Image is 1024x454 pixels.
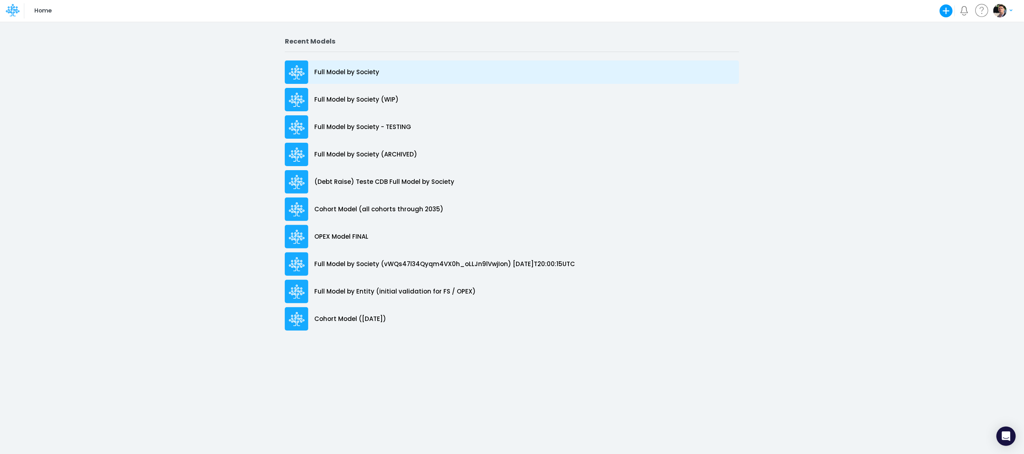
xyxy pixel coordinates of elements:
[314,150,417,159] p: Full Model by Society (ARCHIVED)
[285,250,739,278] a: Full Model by Society (vWQs47l34Qyqm4VX0h_oLLJn9lVwjIon) [DATE]T20:00:15UTC
[960,6,969,15] a: Notifications
[314,68,379,77] p: Full Model by Society
[285,141,739,168] a: Full Model by Society (ARCHIVED)
[285,168,739,196] a: (Debt Raise) Teste CDB Full Model by Society
[314,287,476,296] p: Full Model by Entity (initial validation for FS / OPEX)
[34,6,52,15] p: Home
[285,196,739,223] a: Cohort Model (all cohorts through 2035)
[314,232,368,242] p: OPEX Model FINAL
[314,314,386,324] p: Cohort Model ([DATE])
[285,58,739,86] a: Full Model by Society
[285,113,739,141] a: Full Model by Society - TESTING
[314,177,454,187] p: (Debt Raise) Teste CDB Full Model by Society
[314,95,399,104] p: Full Model by Society (WIP)
[285,86,739,113] a: Full Model by Society (WIP)
[285,37,739,45] h2: Recent Models
[997,427,1016,446] div: Open Intercom Messenger
[314,205,443,214] p: Cohort Model (all cohorts through 2035)
[314,123,411,132] p: Full Model by Society - TESTING
[285,223,739,250] a: OPEX Model FINAL
[314,260,575,269] p: Full Model by Society (vWQs47l34Qyqm4VX0h_oLLJn9lVwjIon) [DATE]T20:00:15UTC
[285,278,739,305] a: Full Model by Entity (initial validation for FS / OPEX)
[285,305,739,333] a: Cohort Model ([DATE])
